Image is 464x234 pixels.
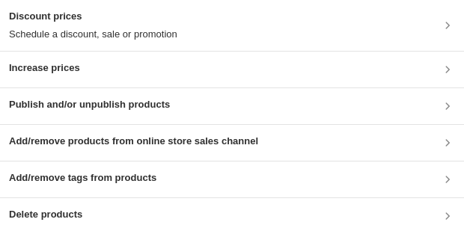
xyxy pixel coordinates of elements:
[9,207,82,222] h3: Delete products
[9,134,258,149] h3: Add/remove products from online store sales channel
[9,97,170,112] h3: Publish and/or unpublish products
[9,170,156,185] h3: Add/remove tags from products
[9,27,177,42] p: Schedule a discount, sale or promotion
[9,61,80,76] h3: Increase prices
[9,9,177,24] h3: Discount prices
